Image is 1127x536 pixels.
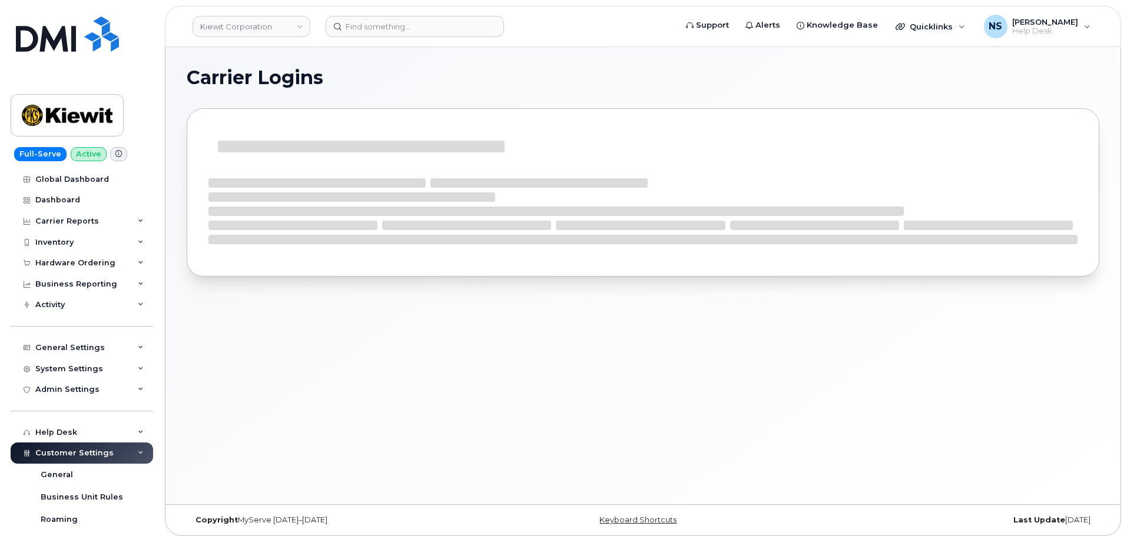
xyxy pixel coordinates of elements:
[1013,515,1065,524] strong: Last Update
[795,515,1099,525] div: [DATE]
[599,515,677,524] a: Keyboard Shortcuts
[187,515,491,525] div: MyServe [DATE]–[DATE]
[195,515,238,524] strong: Copyright
[187,69,323,86] span: Carrier Logins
